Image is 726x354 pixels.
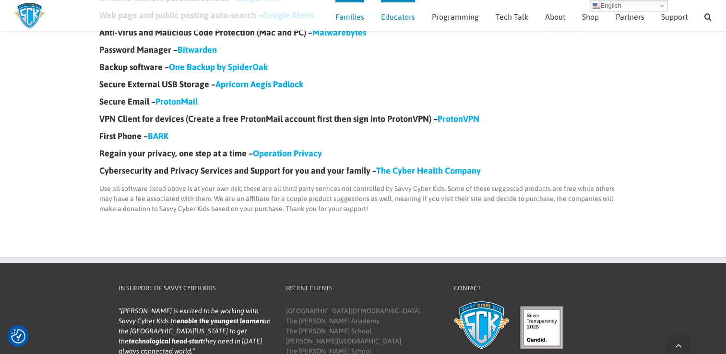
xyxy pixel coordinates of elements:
img: Savvy Cyber Kids Logo [14,2,45,29]
a: Malwarebytes [312,27,366,37]
img: Revisit consent button [11,329,25,343]
a: BARK [148,131,168,141]
img: Savvy Cyber Kids [454,301,509,349]
a: Apricorn Aegis Padlock [215,79,303,89]
h4: VPN Client for devices (Create a free ProtonMail account first then sign into ProtonVPN) – [99,115,627,123]
h4: Password Manager – [99,46,627,54]
strong: Regain your privacy, one step at a time – [99,148,322,158]
h4: Backup software – [99,63,627,71]
img: candid-seal-silver-2025.svg [520,306,563,349]
a: One Backup by SpiderOak [169,62,268,72]
span: Educators [381,13,415,21]
button: Consent Preferences [11,329,25,343]
h4: In Support of Savvy Cyber Kids [119,283,271,293]
h4: Contact [454,283,607,293]
span: Families [335,13,364,21]
h4: Anti-Virus and Malicious Code Protection (Mac and PC) – [99,28,627,37]
img: en [593,2,600,10]
a: Bitwarden [178,45,217,55]
h4: Secure Email – [99,97,627,106]
a: ProtonVPN [438,114,479,124]
span: Shop [582,13,599,21]
strong: enable the youngest learners [177,317,265,325]
span: Programming [432,13,479,21]
a: Operation Privacy [253,148,322,158]
span: Partners [616,13,644,21]
span: Support [661,13,688,21]
span: Tech Talk [496,13,528,21]
h4: First Phone – [99,132,627,141]
h4: Secure External USB Storage – [99,80,627,89]
a: The Cyber Health Company [376,165,481,176]
strong: technological head-start [129,337,203,345]
p: Use all software listed above is at your own risk; these are all third party services not control... [99,184,627,214]
span: About [545,13,565,21]
a: ProtonMail [155,96,198,106]
h4: Recent Clients [286,283,439,293]
h4: Cybersecurity and Privacy Services and Support for you and your family – [99,166,627,175]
